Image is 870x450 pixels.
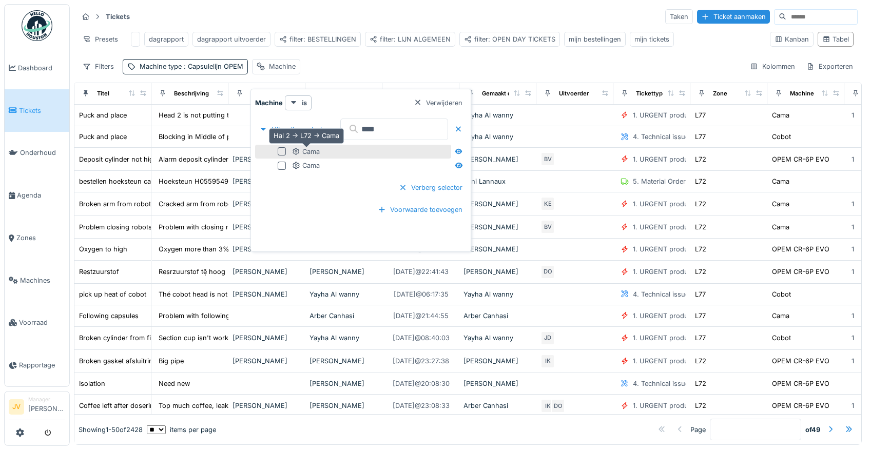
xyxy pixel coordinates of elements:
div: filter: OPEN DAY TICKETS [464,34,555,44]
div: [PERSON_NAME] [463,154,532,164]
div: 1. URGENT production line disruption [633,311,750,321]
span: Rapportage [19,360,65,370]
div: [PERSON_NAME] [233,267,301,277]
div: BV [540,220,555,234]
div: Cama [772,199,789,209]
div: Machine [269,62,296,71]
div: [PERSON_NAME] [463,222,532,232]
span: Agenda [17,190,65,200]
img: Badge_color-CXgf-gQk.svg [22,10,52,41]
div: 1. URGENT production line disruption [633,199,750,209]
div: 1. URGENT production line disruption [633,244,750,254]
div: Need new [159,379,190,388]
div: Cracked arm from robot, arm is hitting the band... [159,199,315,209]
div: L72 [695,401,706,410]
span: Onderhoud [20,148,65,158]
div: Broken arm from robot [79,199,151,209]
div: Cobot [772,289,791,299]
div: Deposit cylinder not high [79,154,158,164]
div: [PERSON_NAME] [310,267,378,277]
div: L72 [695,154,706,164]
div: L77 [695,333,706,343]
div: [PERSON_NAME] [233,177,301,186]
div: filter: LIJN ALGEMEEN [370,34,451,44]
div: [PERSON_NAME] [233,154,301,164]
div: 1 [852,311,854,321]
div: Yayha Al wanny [463,132,532,142]
div: Blocking in Middle of procces of takind carsboa... [159,132,315,142]
div: Cama [292,161,320,170]
div: 1 [852,267,854,277]
div: Yayha Al wanny [310,289,378,299]
div: Cama [772,222,789,232]
div: Head 2 is not putting thé Carton in thé right w... [159,110,308,120]
div: Yayha Al wanny [463,289,532,299]
div: OPEM CR-6P EVO [772,244,829,254]
div: Puck and place [79,132,127,142]
div: 1 [852,110,854,120]
div: Yayha Al wanny [463,333,532,343]
div: Verberg selector [395,181,467,194]
div: [PERSON_NAME] [233,244,301,254]
div: Verwijderen [410,96,467,110]
div: [PERSON_NAME] [310,379,378,388]
div: [PERSON_NAME] [310,401,378,410]
span: Zones [16,233,65,243]
div: 4. Technical issue [633,379,689,388]
div: bestellen hoeksteun cama [79,177,160,186]
div: 1 [852,199,854,209]
div: Filters [78,59,119,74]
div: L77 [695,110,706,120]
div: OPEM CR-6P EVO [772,267,829,277]
div: [PERSON_NAME] [463,267,532,277]
div: L77 [695,132,706,142]
span: Machines [20,276,65,285]
div: Taken [665,9,693,24]
div: 4. Technical issue [633,132,689,142]
div: 1 [852,356,854,366]
div: Yayha Al wanny [463,110,532,120]
div: Thé cobot head is not taking thé Carton sheet n... [159,289,315,299]
span: : Capsulelijn OPEM [182,63,243,70]
div: 1. URGENT production line disruption [633,222,750,232]
div: Cama [772,110,789,120]
div: DO [551,399,565,413]
div: Problem with closing robots. When it closed box... [159,222,317,232]
div: Cobot [772,333,791,343]
div: [PERSON_NAME] [310,356,378,366]
strong: Tickets [102,12,134,22]
span: Dashboard [18,63,65,73]
div: dagrapport uitvoerder [197,34,266,44]
div: 1. URGENT production line disruption [633,356,750,366]
div: Kolommen [745,59,800,74]
div: Tabel [822,34,849,44]
div: OPEM CR-6P EVO [772,401,829,410]
div: [PERSON_NAME] [463,356,532,366]
div: Showing 1 - 50 of 2428 [79,425,143,435]
div: Following capsules [79,311,139,321]
div: [PERSON_NAME] [233,289,301,299]
div: L77 [695,289,706,299]
div: L72 [695,244,706,254]
div: Presets [78,32,123,47]
div: [PERSON_NAME] [463,199,532,209]
div: Uitrusting selecteren [255,123,340,136]
div: [DATE] @ 20:08:30 [393,379,450,388]
div: Restzuurstof [79,267,119,277]
div: Isolation [79,379,105,388]
div: dagrapport [149,34,184,44]
div: Cama [772,311,789,321]
div: OPEM CR-6P EVO [772,154,829,164]
div: 1 [852,401,854,410]
div: Resrzuurstof tệ hoog [159,267,225,277]
div: Voorwaarde toevoegen [374,203,467,217]
div: [DATE] @ 23:27:38 [393,356,449,366]
div: Big pipe [159,356,184,366]
div: [PERSON_NAME] [463,244,532,254]
div: 4. Technical issue [633,289,689,299]
div: Arber Canhasi [463,401,532,410]
div: KE [540,197,555,211]
div: [DATE] @ 22:41:43 [393,267,449,277]
div: Page [690,425,706,435]
div: Arber Canhasi [310,311,378,321]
